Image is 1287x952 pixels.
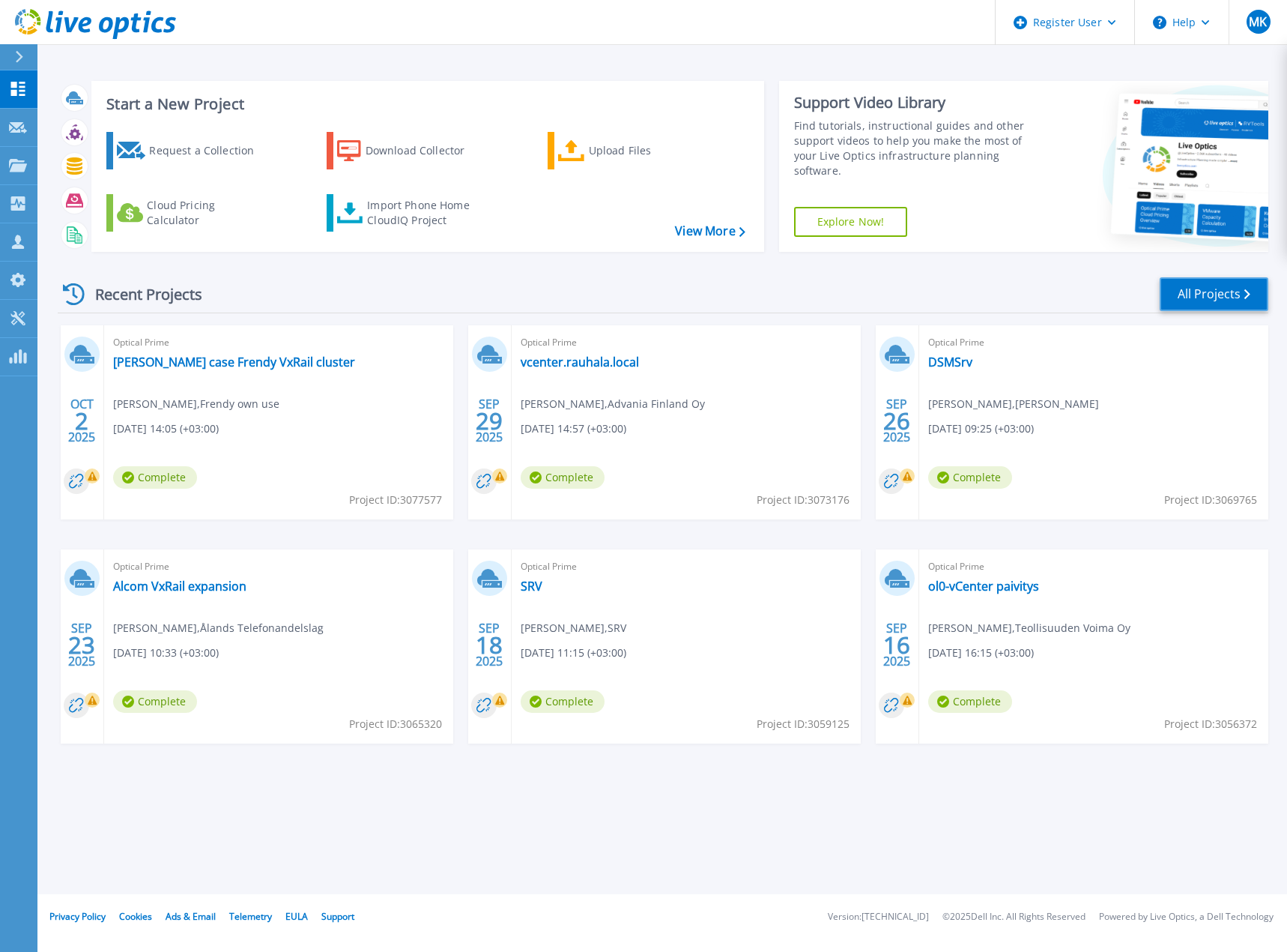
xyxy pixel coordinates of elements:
div: Download Collector [366,136,485,166]
span: [DATE] 14:57 (+03:00) [521,421,626,437]
div: Upload Files [589,136,709,166]
div: Find tutorials, instructional guides and other support videos to help you make the most of your L... [794,118,1042,178]
div: Import Phone Home CloudIQ Project [367,198,484,228]
span: [DATE] 11:15 (+03:00) [521,645,626,661]
span: 18 [476,639,503,651]
li: Powered by Live Optics, a Dell Technology [1099,912,1274,922]
span: 29 [476,415,503,427]
div: SEP 2025 [67,618,96,672]
a: SRV [521,579,542,594]
li: Version: [TECHNICAL_ID] [828,912,929,922]
a: vcenter.rauhala.local [521,355,639,370]
a: All Projects [1160,277,1268,311]
a: Ads & Email [166,910,216,923]
a: Explore Now! [794,207,908,237]
a: Cloud Pricing Calculator [106,194,273,232]
span: [DATE] 14:05 (+03:00) [113,421,219,437]
a: Alcom VxRail expansion [113,579,246,594]
span: Optical Prime [113,558,444,575]
span: Optical Prime [521,334,852,351]
span: Optical Prime [521,558,852,575]
a: Request a Collection [106,132,273,169]
a: View More [675,224,745,238]
div: Request a Collection [149,136,269,166]
span: Complete [113,690,197,713]
div: SEP 2025 [882,394,911,448]
div: SEP 2025 [882,618,911,672]
span: Complete [928,690,1012,713]
a: ol0-vCenter paivitys [928,579,1039,594]
span: Project ID: 3065320 [349,716,442,732]
li: © 2025 Dell Inc. All Rights Reserved [942,912,1085,922]
span: Complete [928,466,1012,489]
span: [PERSON_NAME] , Ålands Telefonandelslag [113,620,324,636]
a: [PERSON_NAME] case Frendy VxRail cluster [113,355,355,370]
span: 26 [883,415,910,427]
span: Project ID: 3059125 [757,716,850,732]
div: Recent Projects [58,276,222,313]
a: EULA [285,910,308,923]
h3: Start a New Project [106,96,745,112]
span: [PERSON_NAME] , Teollisuuden Voima Oy [928,620,1130,636]
div: Support Video Library [794,93,1042,112]
div: SEP 2025 [475,394,503,448]
span: Project ID: 3056372 [1164,716,1257,732]
a: Privacy Policy [49,910,106,923]
a: Cookies [119,910,152,923]
div: SEP 2025 [475,618,503,672]
span: [PERSON_NAME] , Advania Finland Oy [521,396,705,412]
div: OCT 2025 [67,394,96,448]
span: Optical Prime [113,334,444,351]
span: Project ID: 3077577 [349,492,442,508]
span: Complete [113,466,197,489]
a: Support [321,910,354,923]
span: [DATE] 16:15 (+03:00) [928,645,1034,661]
span: 16 [883,639,910,651]
span: Complete [521,690,605,713]
span: 2 [75,415,88,427]
span: Project ID: 3073176 [757,492,850,508]
span: [PERSON_NAME] , Frendy own use [113,396,279,412]
span: [PERSON_NAME] , SRV [521,620,626,636]
span: [DATE] 09:25 (+03:00) [928,421,1034,437]
span: [PERSON_NAME] , [PERSON_NAME] [928,396,1099,412]
span: [DATE] 10:33 (+03:00) [113,645,219,661]
a: Telemetry [229,910,272,923]
span: Complete [521,466,605,489]
span: Optical Prime [928,334,1259,351]
a: DSMSrv [928,355,972,370]
span: MK [1249,16,1267,28]
span: 23 [68,639,95,651]
span: Optical Prime [928,558,1259,575]
div: Cloud Pricing Calculator [147,198,267,228]
a: Download Collector [327,132,494,169]
a: Upload Files [548,132,715,169]
span: Project ID: 3069765 [1164,492,1257,508]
